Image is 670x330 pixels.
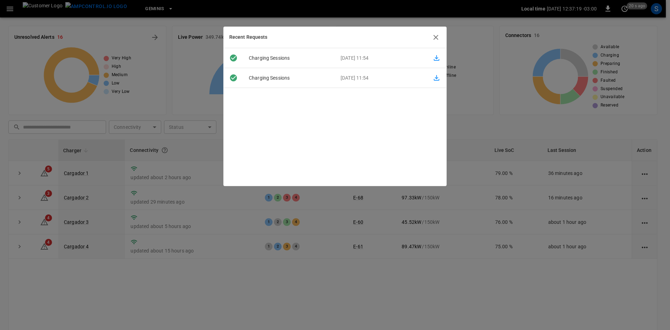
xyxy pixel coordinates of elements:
[335,54,427,62] p: [DATE] 11:54
[229,34,268,41] h6: Recent Requests
[335,74,427,82] p: [DATE] 11:54
[224,74,243,82] div: Downloaded
[224,54,243,62] div: Downloaded
[243,74,335,82] p: charging sessions
[243,54,335,62] p: charging sessions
